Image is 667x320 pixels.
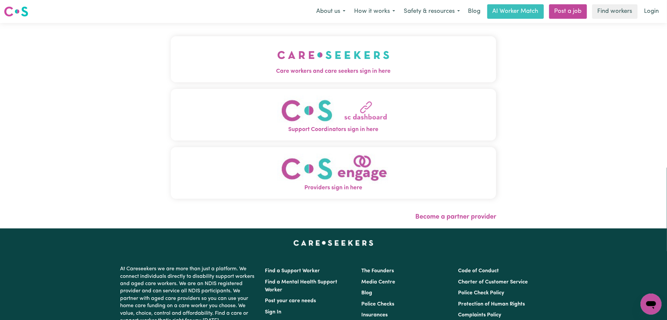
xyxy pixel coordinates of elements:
a: Blog [362,290,372,296]
a: Careseekers home page [294,240,373,246]
a: Insurances [362,312,388,318]
a: Protection of Human Rights [458,302,525,307]
a: Blog [464,4,485,19]
span: Support Coordinators sign in here [171,125,497,134]
button: How it works [350,5,399,18]
button: Support Coordinators sign in here [171,89,497,141]
a: AI Worker Match [487,4,544,19]
a: Post your care needs [265,298,316,304]
span: Providers sign in here [171,184,497,192]
a: Careseekers logo [4,4,28,19]
iframe: Button to launch messaging window [641,294,662,315]
a: Code of Conduct [458,268,499,274]
a: Sign In [265,309,282,315]
a: Find a Support Worker [265,268,320,274]
a: Complaints Policy [458,312,501,318]
a: Post a job [549,4,587,19]
a: Find workers [592,4,638,19]
button: Safety & resources [399,5,464,18]
button: Care workers and care seekers sign in here [171,36,497,82]
a: Login [640,4,663,19]
a: Media Centre [362,280,396,285]
img: Careseekers logo [4,6,28,17]
a: Police Checks [362,302,395,307]
button: About us [312,5,350,18]
span: Care workers and care seekers sign in here [171,67,497,76]
button: Providers sign in here [171,147,497,199]
a: Become a partner provider [415,214,496,220]
a: Police Check Policy [458,290,504,296]
a: The Founders [362,268,394,274]
a: Charter of Customer Service [458,280,528,285]
a: Find a Mental Health Support Worker [265,280,338,293]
